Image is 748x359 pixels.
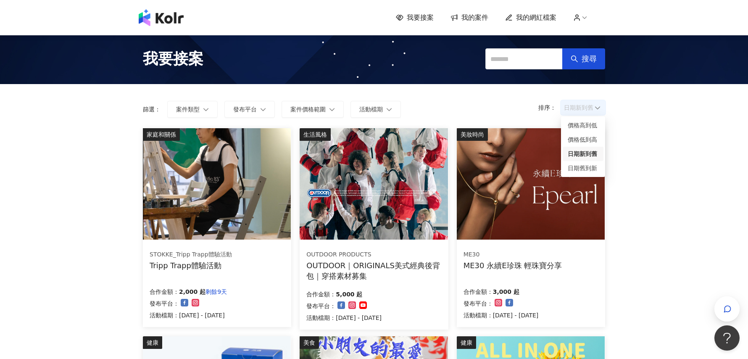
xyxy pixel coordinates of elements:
[224,101,275,118] button: 發布平台
[563,147,603,161] div: 日期新到舊
[179,287,205,297] p: 2,000 起
[176,106,200,113] span: 案件類型
[493,287,519,297] p: 3,000 起
[516,13,556,22] span: 我的網紅檔案
[143,48,203,69] span: 我要接案
[306,289,336,299] p: 合作金額：
[464,260,562,271] div: ME30 永續E珍珠 輕珠寶分享
[143,106,161,113] p: 篩選：
[407,13,434,22] span: 我要接案
[396,13,434,22] a: 我要接案
[143,336,162,349] div: 健康
[457,128,488,141] div: 美妝時尚
[457,128,605,240] img: ME30 永續E珍珠 系列輕珠寶
[562,48,605,69] button: 搜尋
[450,13,488,22] a: 我的案件
[563,132,603,147] div: 價格低到高
[461,13,488,22] span: 我的案件
[464,310,539,320] p: 活動檔期：[DATE] - [DATE]
[571,55,578,63] span: search
[300,128,448,240] img: 【OUTDOOR】ORIGINALS美式經典後背包M
[563,118,603,132] div: 價格高到低
[306,313,382,323] p: 活動檔期：[DATE] - [DATE]
[350,101,401,118] button: 活動檔期
[150,260,232,271] div: Tripp Trapp體驗活動
[538,104,561,111] p: 排序：
[505,13,556,22] a: 我的網紅檔案
[464,287,493,297] p: 合作金額：
[464,298,493,309] p: 發布平台：
[714,325,740,351] iframe: Help Scout Beacon - Open
[457,336,476,349] div: 健康
[568,135,598,144] div: 價格低到高
[150,298,179,309] p: 發布平台：
[582,54,597,63] span: 搜尋
[336,289,362,299] p: 5,000 起
[464,251,562,259] div: ME30
[139,9,184,26] img: logo
[205,287,227,297] p: 剩餘9天
[300,336,319,349] div: 美食
[306,301,336,311] p: 發布平台：
[233,106,257,113] span: 發布平台
[143,128,291,240] img: 坐上tripp trapp、體驗專注繪畫創作
[568,149,598,158] div: 日期新到舊
[568,164,598,173] div: 日期舊到新
[282,101,344,118] button: 案件價格範圍
[143,128,180,141] div: 家庭和關係
[300,128,331,141] div: 生活風格
[167,101,218,118] button: 案件類型
[359,106,383,113] span: 活動檔期
[150,287,179,297] p: 合作金額：
[150,251,232,259] div: STOKKE_Tripp Trapp體驗活動
[563,161,603,175] div: 日期舊到新
[564,101,602,114] span: 日期新到舊
[568,121,598,130] div: 價格高到低
[306,251,441,259] div: OUTDOOR PRODUCTS
[290,106,326,113] span: 案件價格範圍
[150,310,227,320] p: 活動檔期：[DATE] - [DATE]
[306,260,441,281] div: OUTDOOR｜ORIGINALS美式經典後背包｜穿搭素材募集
